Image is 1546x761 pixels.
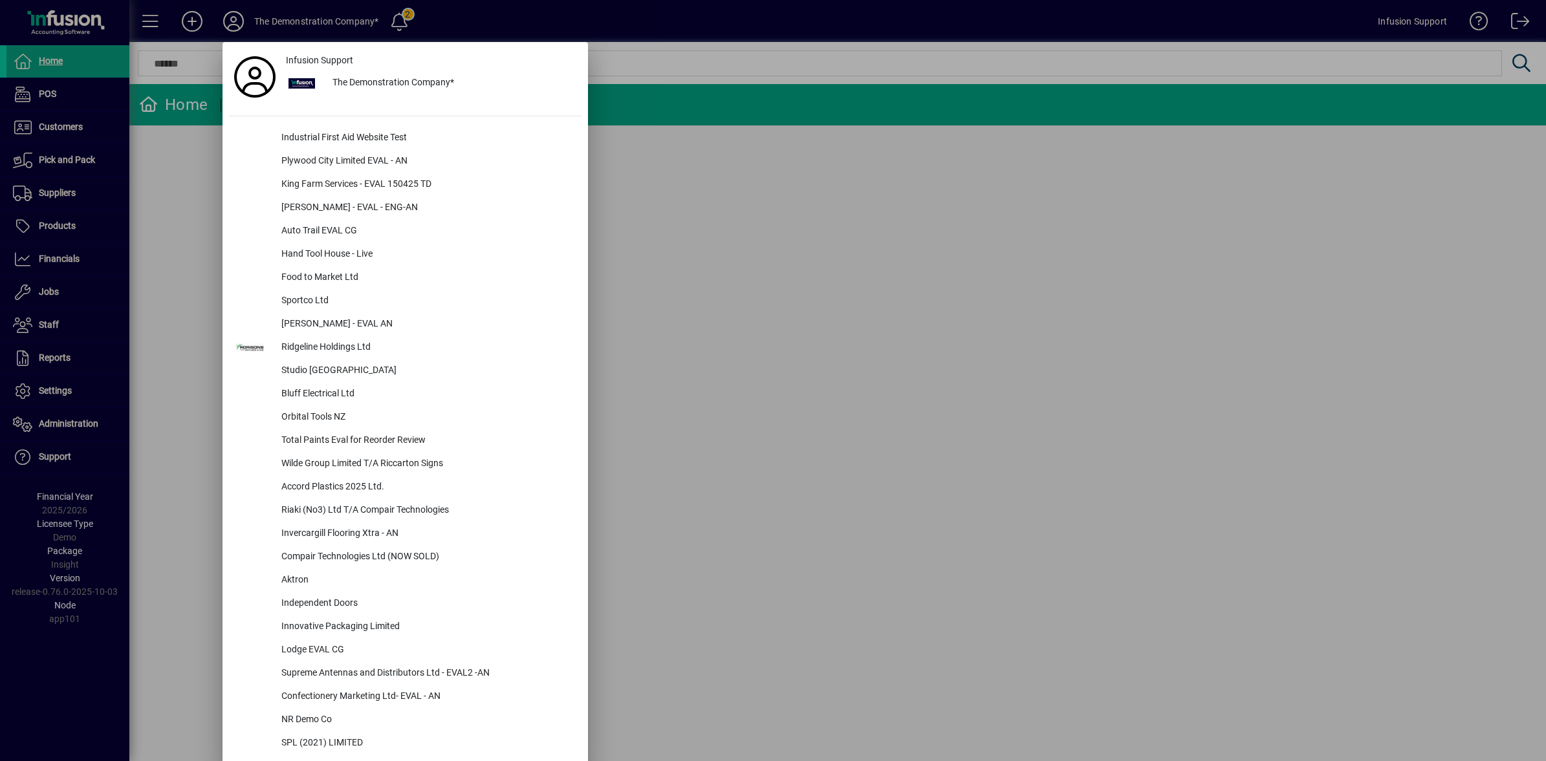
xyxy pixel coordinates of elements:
[271,709,582,732] div: NR Demo Co
[213,10,254,33] button: Profile
[229,266,582,290] button: Food to Market Ltd
[229,662,582,685] button: Supreme Antennas and Distributors Ltd - EVAL2 -AN
[229,383,582,406] button: Bluff Electrical Ltd
[229,476,582,499] button: Accord Plastics 2025 Ltd.
[271,220,582,243] div: Auto Trail EVAL CG
[6,408,129,440] a: Administration
[229,732,582,755] button: SPL (2021) LIMITED
[271,662,582,685] div: Supreme Antennas and Distributors Ltd - EVAL2 -AN
[271,243,582,266] div: Hand Tool House - Live
[6,177,129,209] a: Suppliers
[229,290,582,313] button: Sportco Ltd
[229,173,582,197] button: King Farm Services - EVAL 150425 TD
[39,385,72,396] span: Settings
[271,359,582,383] div: Studio [GEOGRAPHIC_DATA]
[271,616,582,639] div: Innovative Packaging Limited
[286,54,353,67] span: Infusion Support
[281,48,582,72] a: Infusion Support
[39,89,56,99] span: POS
[54,600,76,610] span: Node
[37,491,93,502] span: Financial Year
[229,406,582,429] button: Orbital Tools NZ
[271,453,582,476] div: Wilde Group Limited T/A Riccarton Signs
[271,592,582,616] div: Independent Doors
[322,72,582,95] div: The Demonstration Company*
[47,546,82,556] span: Package
[229,429,582,453] button: Total Paints Eval for Reorder Review
[229,685,582,709] button: Confectionery Marketing Ltd- EVAL - AN
[6,309,129,341] a: Staff
[39,451,71,462] span: Support
[271,336,582,359] div: Ridgeline Holdings Ltd
[229,546,582,569] button: Compair Technologies Ltd (NOW SOLD)
[229,336,582,359] button: Ridgeline Holdings Ltd
[6,111,129,144] a: Customers
[6,78,129,111] a: POS
[229,313,582,336] button: [PERSON_NAME] - EVAL AN
[271,546,582,569] div: Compair Technologies Ltd (NOW SOLD)
[229,616,582,639] button: Innovative Packaging Limited
[39,188,76,198] span: Suppliers
[1460,3,1488,45] a: Knowledge Base
[271,150,582,173] div: Plywood City Limited EVAL - AN
[229,359,582,383] button: Studio [GEOGRAPHIC_DATA]
[271,313,582,336] div: [PERSON_NAME] - EVAL AN
[271,290,582,313] div: Sportco Ltd
[271,383,582,406] div: Bluff Electrical Ltd
[271,406,582,429] div: Orbital Tools NZ
[50,573,80,583] span: Version
[39,220,76,231] span: Products
[6,210,129,242] a: Products
[6,441,129,473] a: Support
[37,519,93,529] span: Licensee Type
[39,352,71,363] span: Reports
[271,429,582,453] div: Total Paints Eval for Reorder Review
[1378,11,1447,32] div: Infusion Support
[271,522,582,546] div: Invercargill Flooring Xtra - AN
[6,243,129,275] a: Financials
[229,65,281,89] a: Profile
[139,94,208,115] div: Home
[39,56,63,66] span: Home
[6,144,129,177] a: Pick and Pack
[229,453,582,476] button: Wilde Group Limited T/A Riccarton Signs
[39,122,83,132] span: Customers
[39,418,98,429] span: Administration
[229,243,582,266] button: Hand Tool House - Live
[271,685,582,709] div: Confectionery Marketing Ltd- EVAL - AN
[1501,3,1530,45] a: Logout
[271,569,582,592] div: Aktron
[229,150,582,173] button: Plywood City Limited EVAL - AN
[254,11,379,32] div: The Demonstration Company*
[271,266,582,290] div: Food to Market Ltd
[39,155,95,165] span: Pick and Pack
[39,253,80,264] span: Financials
[271,732,582,755] div: SPL (2021) LIMITED
[229,569,582,592] button: Aktron
[229,709,582,732] button: NR Demo Co
[6,276,129,308] a: Jobs
[229,220,582,243] button: Auto Trail EVAL CG
[281,72,582,95] button: The Demonstration Company*
[171,10,213,33] button: Add
[271,173,582,197] div: King Farm Services - EVAL 150425 TD
[6,375,129,407] a: Settings
[271,639,582,662] div: Lodge EVAL CG
[39,319,59,330] span: Staff
[229,592,582,616] button: Independent Doors
[39,286,59,297] span: Jobs
[229,639,582,662] button: Lodge EVAL CG
[229,197,582,220] button: [PERSON_NAME] - EVAL - ENG-AN
[271,127,582,150] div: Industrial First Aid Website Test
[229,522,582,546] button: Invercargill Flooring Xtra - AN
[229,127,582,150] button: Industrial First Aid Website Test
[271,197,582,220] div: [PERSON_NAME] - EVAL - ENG-AN
[271,499,582,522] div: Riaki (No3) Ltd T/A Compair Technologies
[229,499,582,522] button: Riaki (No3) Ltd T/A Compair Technologies
[6,342,129,374] a: Reports
[271,476,582,499] div: Accord Plastics 2025 Ltd.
